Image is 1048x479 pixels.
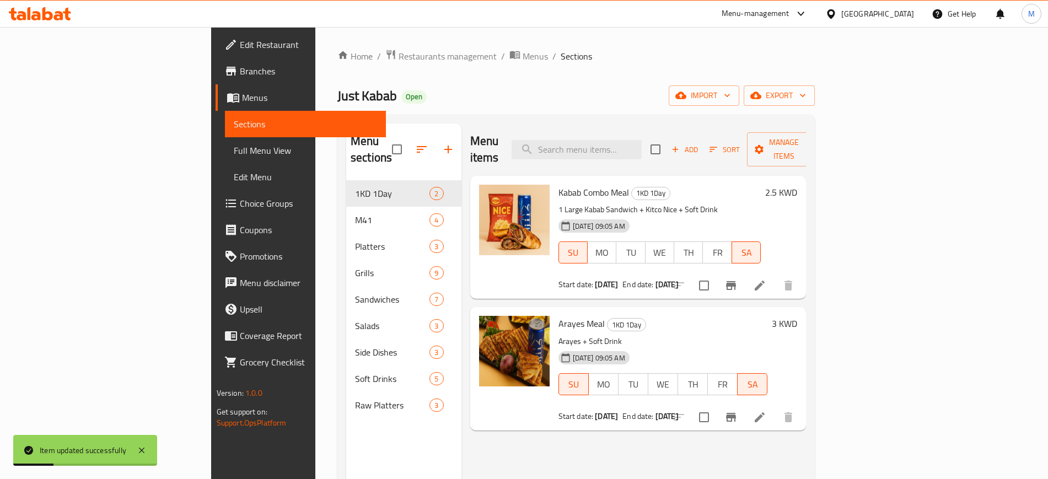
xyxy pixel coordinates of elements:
[385,138,409,161] span: Select all sections
[1028,8,1035,20] span: M
[430,294,443,305] span: 7
[479,316,550,386] img: Arayes Meal
[558,373,589,395] button: SU
[225,164,386,190] a: Edit Menu
[692,274,716,297] span: Select to update
[655,277,679,292] b: [DATE]
[645,241,674,263] button: WE
[732,241,761,263] button: SA
[216,296,386,322] a: Upsell
[355,266,429,279] span: Grills
[355,319,429,332] span: Salads
[337,49,815,63] nav: breadcrumb
[648,373,678,395] button: WE
[682,376,703,392] span: TH
[622,409,653,423] span: End date:
[753,89,806,103] span: export
[355,293,429,306] div: Sandwiches
[429,213,443,227] div: items
[430,215,443,225] span: 4
[346,180,461,207] div: 1KD 1Day2
[216,270,386,296] a: Menu disclaimer
[632,187,670,200] span: 1KD 1Day
[401,92,427,101] span: Open
[592,245,612,261] span: MO
[707,373,738,395] button: FR
[355,240,429,253] span: Platters
[588,373,619,395] button: MO
[429,346,443,359] div: items
[558,315,605,332] span: Arayes Meal
[722,7,789,20] div: Menu-management
[702,241,732,263] button: FR
[558,241,588,263] button: SU
[753,411,766,424] a: Edit menu item
[479,185,550,255] img: Kabab Combo Meal
[753,279,766,292] a: Edit menu item
[710,143,740,156] span: Sort
[595,277,618,292] b: [DATE]
[346,207,461,233] div: M414
[225,111,386,137] a: Sections
[346,313,461,339] div: Salads3
[429,293,443,306] div: items
[234,170,377,184] span: Edit Menu
[240,303,377,316] span: Upsell
[678,373,708,395] button: TH
[718,272,744,299] button: Branch-specific-item
[429,399,443,412] div: items
[355,399,429,412] span: Raw Platters
[692,406,716,429] span: Select to update
[40,444,126,456] div: Item updated successfully
[765,185,797,200] h6: 2.5 KWD
[552,50,556,63] li: /
[568,353,630,363] span: [DATE] 09:05 AM
[678,89,730,103] span: import
[234,117,377,131] span: Sections
[650,245,670,261] span: WE
[622,277,653,292] span: End date:
[355,187,429,200] span: 1KD 1Day
[470,133,499,166] h2: Menu items
[240,64,377,78] span: Branches
[653,376,674,392] span: WE
[430,189,443,199] span: 2
[240,250,377,263] span: Promotions
[346,260,461,286] div: Grills9
[240,276,377,289] span: Menu disclaimer
[430,321,443,331] span: 3
[346,339,461,365] div: Side Dishes3
[355,213,429,227] span: M41
[593,376,614,392] span: MO
[512,140,642,159] input: search
[558,184,629,201] span: Kabab Combo Meal
[429,240,443,253] div: items
[674,241,703,263] button: TH
[240,38,377,51] span: Edit Restaurant
[737,245,756,261] span: SA
[355,372,429,385] div: Soft Drinks
[429,372,443,385] div: items
[667,141,702,158] button: Add
[430,347,443,358] span: 3
[217,386,244,400] span: Version:
[217,405,267,419] span: Get support on:
[216,31,386,58] a: Edit Restaurant
[216,322,386,349] a: Coverage Report
[618,373,648,395] button: TU
[523,50,548,63] span: Menus
[595,409,618,423] b: [DATE]
[225,137,386,164] a: Full Menu View
[355,346,429,359] span: Side Dishes
[429,266,443,279] div: items
[216,58,386,84] a: Branches
[707,245,727,261] span: FR
[608,319,646,331] span: 1KD 1Day
[655,409,679,423] b: [DATE]
[399,50,497,63] span: Restaurants management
